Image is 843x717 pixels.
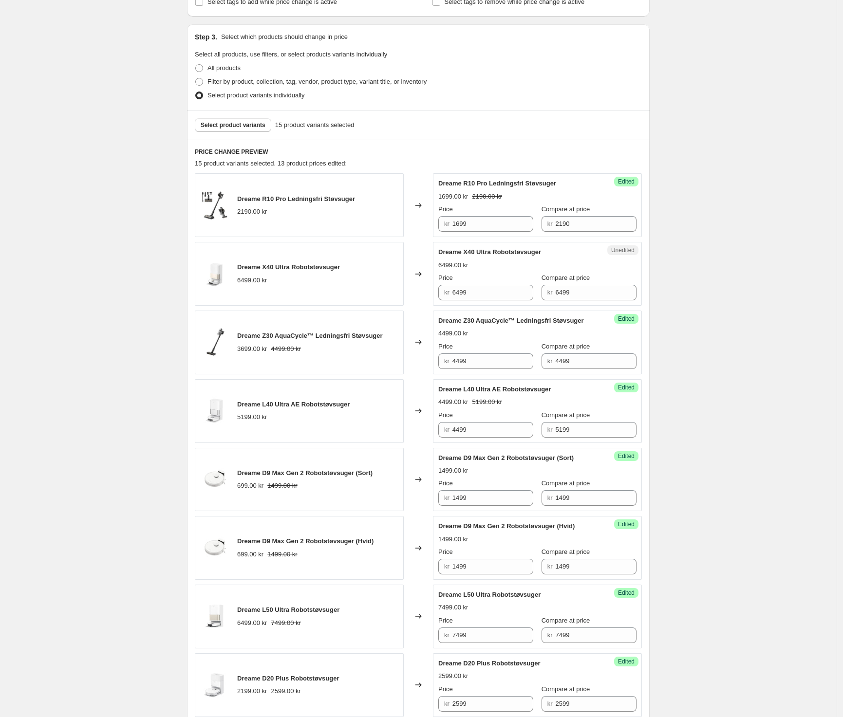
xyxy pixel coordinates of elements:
span: kr [547,426,553,433]
img: Total-Right_e0ce89eb-908d-45fd-8ea4-e971fb8daae2_80x.jpg [200,533,229,563]
span: Price [438,685,453,693]
img: 1_900x_3ebe7aed-a135-4cd2-96ff-d31168e85a11_80x.webp [200,191,229,220]
span: Dreame Z30 AquaCycle™ Ledningsfri Støvsuger [438,317,584,324]
span: Dreame R10 Pro Ledningsfri Støvsuger [438,180,556,187]
span: kr [444,426,450,433]
span: Price [438,205,453,213]
span: Dreame D20 Plus Robotstøvsuger [438,660,541,667]
span: Dreame D20 Plus Robotstøvsuger [237,675,339,682]
span: Compare at price [542,274,590,281]
span: kr [547,563,553,570]
span: Dreame L50 Ultra Robotstøvsuger [237,606,339,613]
span: Edited [618,658,635,665]
span: Edited [618,520,635,528]
span: Edited [618,589,635,597]
img: D20Plus__-_-_-Total-Leftsideview_80x.jpg [200,670,229,699]
span: Select product variants [201,121,265,129]
div: 699.00 kr [237,550,263,559]
span: kr [444,563,450,570]
span: Edited [618,178,635,185]
span: kr [547,700,553,707]
span: Unedited [611,246,635,254]
span: Compare at price [542,479,590,487]
span: kr [547,289,553,296]
span: All products [207,64,241,72]
span: Dreame D9 Max Gen 2 Robotstøvsuger (Sort) [237,469,373,477]
strike: 1499.00 kr [267,550,297,559]
img: L50_Ultra_Total-Right-_-_01_80x.jpg [200,602,229,631]
span: Select all products, use filters, or select products variants individually [195,51,387,58]
span: Edited [618,384,635,391]
span: kr [547,494,553,501]
span: Dreame D9 Max Gen 2 Robotstøvsuger (Sort) [438,454,574,461]
span: Price [438,274,453,281]
strike: 5199.00 kr [472,397,502,407]
img: z30ac-WideAngle-SoftRollerBrush_80x.jpg [200,328,229,357]
span: Edited [618,315,635,323]
span: kr [547,357,553,365]
span: Filter by product, collection, tag, vendor, product type, variant title, or inventory [207,78,427,85]
span: Dreame X40 Ultra Robotstøvsuger [237,263,340,271]
span: Select product variants individually [207,92,304,99]
span: kr [444,700,450,707]
span: Edited [618,452,635,460]
div: 2190.00 kr [237,207,267,217]
span: Price [438,411,453,419]
div: 6499.00 kr [237,618,267,628]
div: 1699.00 kr [438,192,468,202]
span: Compare at price [542,685,590,693]
span: Price [438,617,453,624]
span: Compare at price [542,205,590,213]
span: Dreame X40 Ultra Robotstøvsuger [438,248,541,256]
h2: Step 3. [195,32,217,42]
span: Price [438,548,453,555]
div: 5199.00 kr [237,412,267,422]
span: kr [444,220,450,227]
span: Dreame R10 Pro Ledningsfri Støvsuger [237,195,355,202]
span: Dreame L40 Ultra AE Robotstøvsuger [237,401,350,408]
span: kr [444,494,450,501]
img: L40_Ultra_AE-Total-Right-_-_02_80x.jpg [200,396,229,425]
div: 6499.00 kr [237,276,267,285]
span: kr [547,631,553,639]
span: kr [444,357,450,365]
span: Compare at price [542,411,590,419]
button: Select product variants [195,118,271,132]
span: Dreame L40 Ultra AE Robotstøvsuger [438,386,551,393]
span: 15 product variants selected [275,120,355,130]
strike: 2190.00 kr [472,192,502,202]
span: Compare at price [542,548,590,555]
span: Dreame D9 Max Gen 2 Robotstøvsuger (Hvid) [438,522,575,530]
strike: 2599.00 kr [271,686,300,696]
span: Dreame D9 Max Gen 2 Robotstøvsuger (Hvid) [237,537,374,545]
span: Dreame L50 Ultra Robotstøvsuger [438,591,541,598]
div: 6499.00 kr [438,260,468,270]
div: 2599.00 kr [438,671,468,681]
span: 15 product variants selected. 13 product prices edited: [195,160,347,167]
div: 699.00 kr [237,481,263,491]
strike: 7499.00 kr [271,618,300,628]
span: Price [438,479,453,487]
div: 4499.00 kr [438,329,468,338]
span: Price [438,343,453,350]
span: kr [444,631,450,639]
div: 1499.00 kr [438,534,468,544]
strike: 1499.00 kr [267,481,297,491]
span: Dreame Z30 AquaCycle™ Ledningsfri Støvsuger [237,332,383,339]
img: X40_Ultra_55d30dee-9d11-4a85-a2d8-84f3ea5fefb0_80x.jpg [200,259,229,289]
div: 7499.00 kr [438,603,468,612]
div: 1499.00 kr [438,466,468,476]
span: kr [444,289,450,296]
div: 4499.00 kr [438,397,468,407]
div: 3699.00 kr [237,344,267,354]
span: Compare at price [542,343,590,350]
span: kr [547,220,553,227]
h6: PRICE CHANGE PREVIEW [195,148,642,156]
span: Compare at price [542,617,590,624]
p: Select which products should change in price [221,32,348,42]
strike: 4499.00 kr [271,344,300,354]
div: 2199.00 kr [237,686,267,696]
img: Total-Right_e0ce89eb-908d-45fd-8ea4-e971fb8daae2_80x.jpg [200,465,229,494]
